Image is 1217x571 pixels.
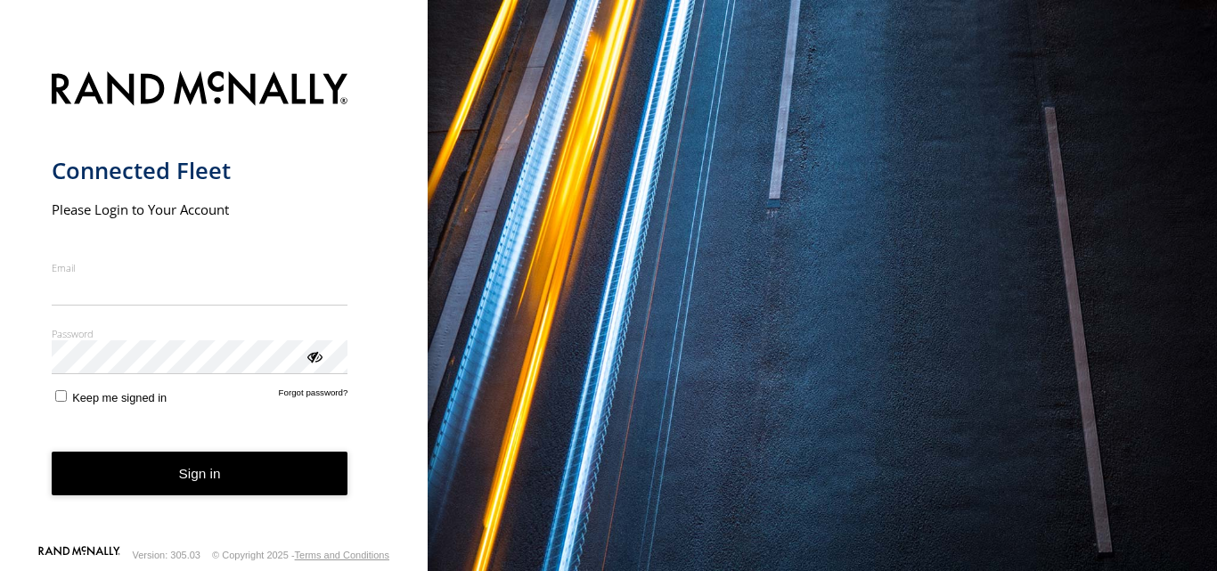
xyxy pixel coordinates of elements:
[133,550,200,560] div: Version: 305.03
[52,200,348,218] h2: Please Login to Your Account
[55,390,67,402] input: Keep me signed in
[279,387,348,404] a: Forgot password?
[295,550,389,560] a: Terms and Conditions
[52,452,348,495] button: Sign in
[52,156,348,185] h1: Connected Fleet
[72,391,167,404] span: Keep me signed in
[52,61,377,544] form: main
[212,550,389,560] div: © Copyright 2025 -
[52,261,348,274] label: Email
[52,327,348,340] label: Password
[52,68,348,113] img: Rand McNally
[305,347,323,364] div: ViewPassword
[38,546,120,564] a: Visit our Website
